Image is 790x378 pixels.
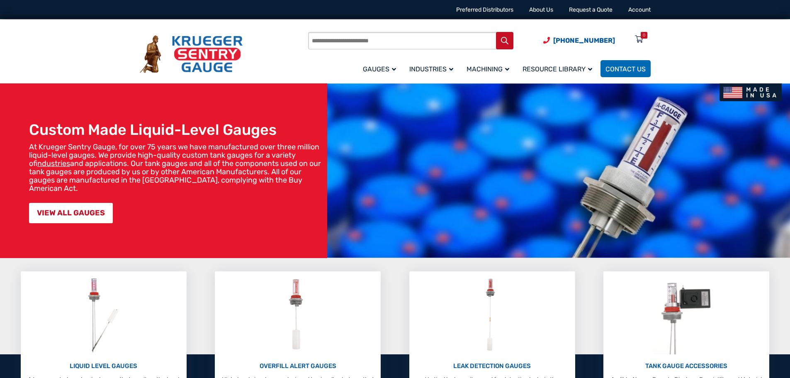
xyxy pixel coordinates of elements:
[29,143,323,193] p: At Krueger Sentry Gauge, for over 75 years we have manufactured over three million liquid-level g...
[456,6,513,13] a: Preferred Distributors
[81,276,125,354] img: Liquid Level Gauges
[518,59,600,78] a: Resource Library
[569,6,613,13] a: Request a Quote
[280,276,316,354] img: Overfill Alert Gauges
[409,65,453,73] span: Industries
[720,83,782,101] img: Made In USA
[608,361,765,371] p: TANK GAUGE ACCESSORIES
[605,65,646,73] span: Contact Us
[553,37,615,44] span: [PHONE_NUMBER]
[467,65,509,73] span: Machining
[628,6,651,13] a: Account
[653,276,720,354] img: Tank Gauge Accessories
[219,361,377,371] p: OVERFILL ALERT GAUGES
[543,35,615,46] a: Phone Number (920) 434-8860
[413,361,571,371] p: LEAK DETECTION GAUGES
[523,65,592,73] span: Resource Library
[404,59,462,78] a: Industries
[529,6,553,13] a: About Us
[358,59,404,78] a: Gauges
[363,65,396,73] span: Gauges
[29,121,323,139] h1: Custom Made Liquid-Level Gauges
[462,59,518,78] a: Machining
[476,276,508,354] img: Leak Detection Gauges
[643,32,645,39] div: 0
[29,203,113,223] a: VIEW ALL GAUGES
[37,159,70,168] a: industries
[25,361,182,371] p: LIQUID LEVEL GAUGES
[140,35,243,73] img: Krueger Sentry Gauge
[600,60,651,77] a: Contact Us
[327,83,790,258] img: bg_hero_bannerksentry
